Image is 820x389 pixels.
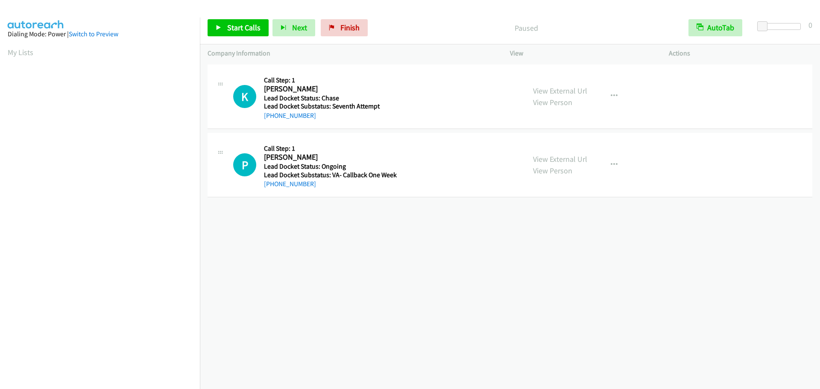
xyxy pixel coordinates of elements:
[510,48,653,58] p: View
[208,19,269,36] a: Start Calls
[233,153,256,176] div: The call is yet to be attempted
[533,154,587,164] a: View External Url
[264,84,395,94] h2: [PERSON_NAME]
[379,22,673,34] p: Paused
[233,153,256,176] h1: P
[227,23,261,32] span: Start Calls
[69,30,118,38] a: Switch to Preview
[292,23,307,32] span: Next
[264,76,395,85] h5: Call Step: 1
[264,144,397,153] h5: Call Step: 1
[264,102,395,111] h5: Lead Docket Substatus: Seventh Attempt
[808,19,812,31] div: 0
[8,29,192,39] div: Dialing Mode: Power |
[264,94,395,102] h5: Lead Docket Status: Chase
[272,19,315,36] button: Next
[669,48,812,58] p: Actions
[321,19,368,36] a: Finish
[8,47,33,57] a: My Lists
[533,166,572,175] a: View Person
[533,97,572,107] a: View Person
[264,171,397,179] h5: Lead Docket Substatus: VA- Callback One Week
[233,85,256,108] h1: K
[233,85,256,108] div: The call is yet to be attempted
[208,48,495,58] p: Company Information
[264,180,316,188] a: [PHONE_NUMBER]
[688,19,742,36] button: AutoTab
[264,111,316,120] a: [PHONE_NUMBER]
[264,162,397,171] h5: Lead Docket Status: Ongoing
[761,23,801,30] div: Delay between calls (in seconds)
[340,23,360,32] span: Finish
[264,152,395,162] h2: [PERSON_NAME]
[533,86,587,96] a: View External Url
